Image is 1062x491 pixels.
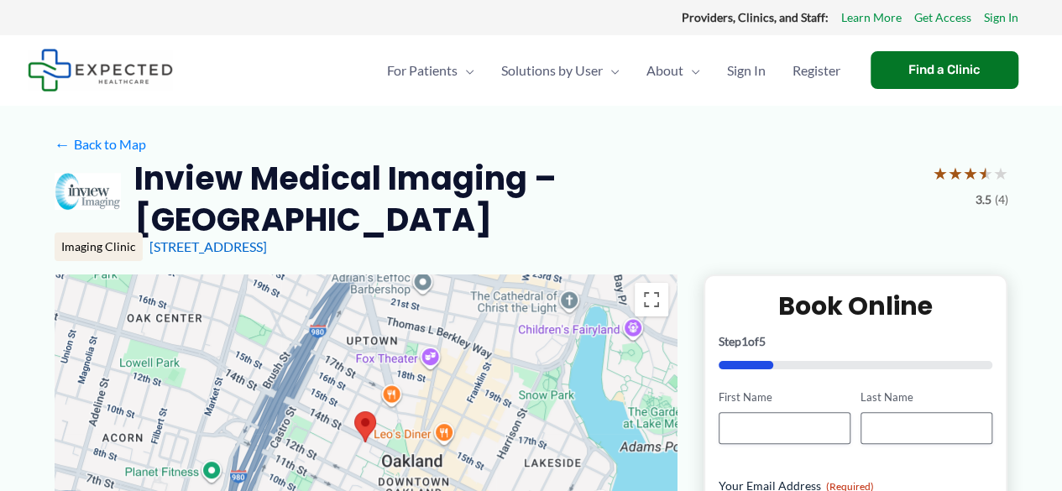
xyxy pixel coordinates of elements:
[714,41,779,100] a: Sign In
[458,41,474,100] span: Menu Toggle
[134,158,918,241] h2: Inview Medical Imaging – [GEOGRAPHIC_DATA]
[633,41,714,100] a: AboutMenu Toggle
[976,189,991,211] span: 3.5
[719,389,850,405] label: First Name
[914,7,971,29] a: Get Access
[683,41,700,100] span: Menu Toggle
[55,132,146,157] a: ←Back to Map
[387,41,458,100] span: For Patients
[933,158,948,189] span: ★
[646,41,683,100] span: About
[28,49,173,91] img: Expected Healthcare Logo - side, dark font, small
[978,158,993,189] span: ★
[993,158,1008,189] span: ★
[963,158,978,189] span: ★
[861,389,992,405] label: Last Name
[871,51,1018,89] a: Find a Clinic
[741,334,748,348] span: 1
[984,7,1018,29] a: Sign In
[719,290,993,322] h2: Book Online
[779,41,854,100] a: Register
[719,336,993,347] p: Step of
[55,232,143,261] div: Imaging Clinic
[841,7,902,29] a: Learn More
[149,238,267,254] a: [STREET_ADDRESS]
[995,189,1008,211] span: (4)
[501,41,603,100] span: Solutions by User
[55,136,71,152] span: ←
[682,10,829,24] strong: Providers, Clinics, and Staff:
[635,283,668,316] button: Toggle fullscreen view
[374,41,488,100] a: For PatientsMenu Toggle
[374,41,854,100] nav: Primary Site Navigation
[727,41,766,100] span: Sign In
[488,41,633,100] a: Solutions by UserMenu Toggle
[793,41,840,100] span: Register
[759,334,766,348] span: 5
[948,158,963,189] span: ★
[603,41,620,100] span: Menu Toggle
